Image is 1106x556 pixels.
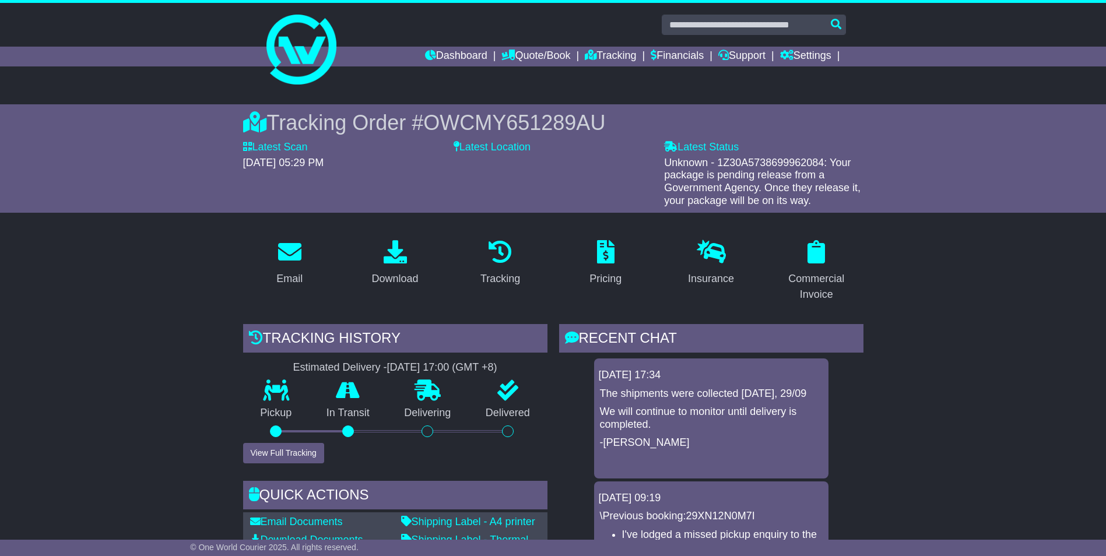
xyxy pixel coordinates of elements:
div: RECENT CHAT [559,324,863,356]
div: Tracking Order # [243,110,863,135]
a: Support [718,47,766,66]
span: OWCMY651289AU [423,111,605,135]
div: [DATE] 17:00 (GMT +8) [387,361,497,374]
p: Delivering [387,407,469,420]
div: [DATE] 17:34 [599,369,824,382]
div: Quick Actions [243,481,547,512]
a: Settings [780,47,831,66]
p: Delivered [468,407,547,420]
a: Email [269,236,310,291]
a: Quote/Book [501,47,570,66]
div: Email [276,271,303,287]
a: Financials [651,47,704,66]
a: Pricing [582,236,629,291]
a: Tracking [585,47,636,66]
p: The shipments were collected [DATE], 29/09 [600,388,823,400]
a: Email Documents [250,516,343,527]
a: Shipping Label - A4 printer [401,516,535,527]
div: Commercial Invoice [777,271,856,302]
div: Insurance [688,271,734,287]
a: Insurance [680,236,742,291]
a: Download [364,236,426,291]
p: -[PERSON_NAME] [600,437,823,449]
label: Latest Scan [243,141,308,154]
div: Pricing [589,271,622,287]
p: We will continue to monitor until delivery is completed. [600,406,823,431]
div: Tracking [480,271,520,287]
div: Estimated Delivery - [243,361,547,374]
div: [DATE] 09:19 [599,492,824,505]
span: © One World Courier 2025. All rights reserved. [190,543,359,552]
a: Tracking [473,236,528,291]
div: Tracking history [243,324,547,356]
a: Dashboard [425,47,487,66]
p: \Previous booking:29XN12N0M7I [600,510,823,523]
a: Download Documents [250,534,363,546]
p: In Transit [309,407,387,420]
label: Latest Location [454,141,531,154]
button: View Full Tracking [243,443,324,463]
li: I've lodged a missed pickup enquiry to the courier. [622,529,824,554]
span: Unknown - 1Z30A5738699962084: Your package is pending release from a Government Agency. Once they... [664,157,861,206]
p: Pickup [243,407,310,420]
span: [DATE] 05:29 PM [243,157,324,168]
div: Download [371,271,418,287]
a: Commercial Invoice [770,236,863,307]
label: Latest Status [664,141,739,154]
